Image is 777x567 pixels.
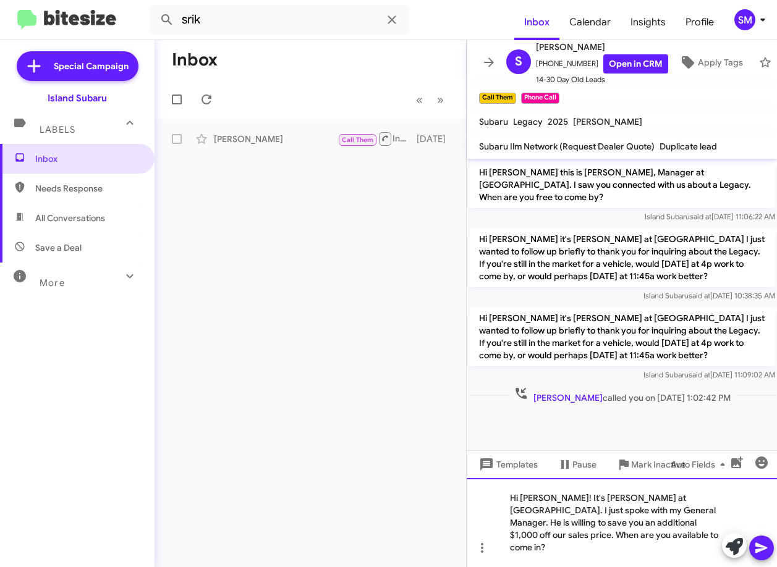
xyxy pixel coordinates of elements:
input: Search [150,5,409,35]
div: SM [734,9,755,30]
span: said at [688,370,710,379]
span: Mark Inactive [631,453,686,476]
div: Inbound Call [338,131,417,146]
a: Open in CRM [603,54,668,73]
span: [PHONE_NUMBER] [536,54,668,73]
span: Subaru Ilm Network (Request Dealer Quote) [479,141,655,152]
button: Mark Inactive [606,453,695,476]
a: Insights [621,4,676,40]
span: S [515,52,522,72]
span: Subaru [479,116,508,127]
nav: Page navigation example [409,87,451,112]
span: 14-30 Day Old Leads [536,73,668,86]
span: [PERSON_NAME] [536,40,668,54]
span: Special Campaign [54,60,129,72]
small: Call Them [479,93,516,104]
span: Call Them [342,136,374,144]
span: Island Subaru [DATE] 11:06:22 AM [644,212,775,221]
button: SM [724,9,763,30]
span: Pause [572,453,597,476]
p: Hi [PERSON_NAME] it's [PERSON_NAME] at [GEOGRAPHIC_DATA] I just wanted to follow up briefly to th... [469,228,775,287]
span: Inbox [35,153,140,165]
button: Templates [467,453,548,476]
span: Duplicate lead [660,141,717,152]
span: Labels [40,124,75,135]
h1: Inbox [172,50,218,70]
span: Island Subaru [DATE] 10:38:35 AM [643,291,775,300]
button: Apply Tags [668,51,753,73]
span: called you on [DATE] 1:02:42 PM [508,386,735,404]
span: Templates [477,453,538,476]
button: Previous [409,87,430,112]
p: Hi [PERSON_NAME] this is [PERSON_NAME], Manager at [GEOGRAPHIC_DATA]. I saw you connected with us... [469,161,775,208]
span: » [437,92,444,107]
a: Special Campaign [17,51,138,81]
a: Calendar [559,4,621,40]
a: Inbox [514,4,559,40]
span: Needs Response [35,182,140,195]
span: Island Subaru [DATE] 11:09:02 AM [643,370,775,379]
small: Phone Call [521,93,559,104]
span: Legacy [513,116,543,127]
button: Next [430,87,451,112]
span: [PERSON_NAME] [573,116,642,127]
button: Pause [548,453,606,476]
div: Island Subaru [48,92,107,104]
button: Auto Fields [661,453,740,476]
span: Apply Tags [698,51,743,73]
span: Auto Fields [671,453,730,476]
div: [PERSON_NAME] [214,133,338,145]
a: Profile [676,4,724,40]
span: 2025 [548,116,568,127]
span: said at [688,291,710,300]
span: Save a Deal [35,241,82,254]
span: said at [689,212,711,221]
div: [DATE] [417,133,456,145]
p: Hi [PERSON_NAME] it's [PERSON_NAME] at [GEOGRAPHIC_DATA] I just wanted to follow up briefly to th... [469,307,775,366]
span: « [416,92,423,107]
span: More [40,277,65,288]
span: [PERSON_NAME] [533,392,602,403]
span: All Conversations [35,212,105,224]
